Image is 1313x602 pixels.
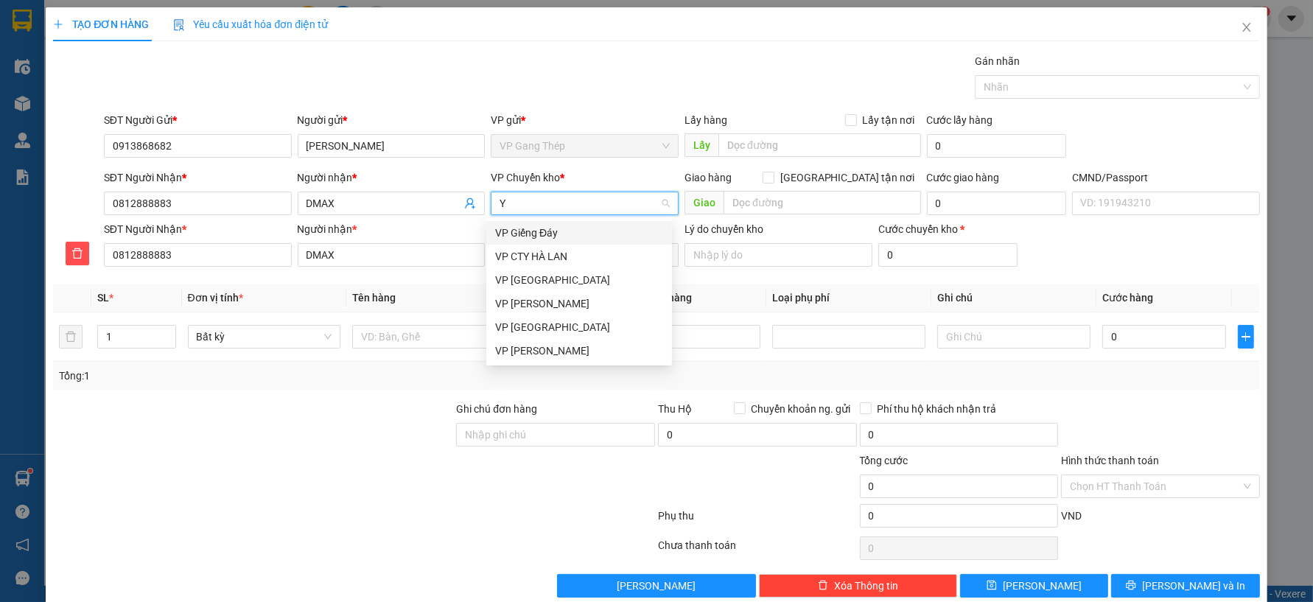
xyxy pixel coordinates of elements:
div: SĐT Người Nhận [104,221,292,237]
span: delete [818,580,828,592]
div: Cước chuyển kho [878,221,1018,237]
div: VP [PERSON_NAME] [495,295,663,312]
button: delete [66,242,89,265]
span: Giao [684,191,724,214]
div: VP gửi [491,112,679,128]
div: Người gửi [298,112,486,128]
div: VP CTY HÀ LAN [495,248,663,265]
span: Lấy [684,133,718,157]
span: save [987,580,997,592]
span: Giao hàng [684,172,732,183]
button: delete [59,325,83,349]
span: Xóa Thông tin [834,578,898,594]
span: close [1241,21,1253,33]
span: [PERSON_NAME] và In [1142,578,1245,594]
label: Cước giao hàng [927,172,1000,183]
input: VD: Bàn, Ghế [352,325,505,349]
input: SĐT người nhận [104,243,292,267]
div: Người nhận [298,221,486,237]
div: CMND/Passport [1072,169,1260,186]
span: VND [1061,510,1082,522]
span: plus [1239,331,1253,343]
div: VP Nguyễn Trãi [486,292,672,315]
span: TẠO ĐƠN HÀNG [53,18,149,30]
img: icon [173,19,185,31]
li: 271 - [PERSON_NAME] - [GEOGRAPHIC_DATA] - [GEOGRAPHIC_DATA] [138,36,616,55]
input: Cước lấy hàng [927,134,1066,158]
div: Chưa thanh toán [656,537,858,563]
span: VP Chuyển kho [491,172,560,183]
span: printer [1126,580,1136,592]
span: Tổng cước [860,455,908,466]
span: delete [66,248,88,259]
input: Lý do chuyển kho [684,243,872,267]
span: Thu Hộ [658,403,692,415]
div: VP [GEOGRAPHIC_DATA] [495,319,663,335]
span: [PERSON_NAME] [617,578,696,594]
input: Tên người nhận [298,243,486,267]
span: Cước hàng [1102,292,1153,304]
label: Cước lấy hàng [927,114,993,126]
div: Tổng: 1 [59,368,507,384]
img: logo.jpg [18,18,129,92]
b: GỬI : VP Gang Thép [18,100,198,125]
input: Dọc đường [724,191,921,214]
span: Yêu cầu xuất hóa đơn điện tử [173,18,329,30]
button: Close [1226,7,1267,49]
span: Phí thu hộ khách nhận trả [872,401,1003,417]
div: Phụ thu [656,508,858,533]
label: Gán nhãn [975,55,1020,67]
span: Lấy tận nơi [857,112,921,128]
span: [PERSON_NAME] [1003,578,1082,594]
th: Ghi chú [931,284,1096,312]
input: 0 [637,325,760,349]
div: VP Giếng Đáy [486,221,672,245]
th: Loại phụ phí [766,284,931,312]
div: VP CTY HÀ LAN [486,245,672,268]
span: plus [53,19,63,29]
label: Hình thức thanh toán [1061,455,1159,466]
button: plus [1238,325,1254,349]
div: SĐT Người Nhận [104,169,292,186]
div: VP Yên Bình [486,268,672,292]
input: Cước giao hàng [927,192,1066,215]
button: save[PERSON_NAME] [960,574,1108,598]
span: Tên hàng [352,292,396,304]
span: [GEOGRAPHIC_DATA] tận nơi [774,169,921,186]
input: Ghi Chú [937,325,1090,349]
div: VP [GEOGRAPHIC_DATA] [495,272,663,288]
input: Ghi chú đơn hàng [456,423,655,447]
span: Bất kỳ [197,326,332,348]
button: printer[PERSON_NAME] và In [1111,574,1259,598]
button: deleteXóa Thông tin [759,574,958,598]
span: Lấy hàng [684,114,727,126]
div: VP [PERSON_NAME] [495,343,663,359]
label: Ghi chú đơn hàng [456,403,537,415]
div: VP Vĩnh Yên [486,315,672,339]
div: VP Nguyễn Văn Cừ [486,339,672,363]
span: VP Gang Thép [500,135,670,157]
label: Lý do chuyển kho [684,223,763,235]
div: Người nhận [298,169,486,186]
input: Dọc đường [718,133,921,157]
span: user-add [464,197,476,209]
span: Chuyển khoản ng. gửi [746,401,857,417]
button: [PERSON_NAME] [557,574,756,598]
div: SĐT Người Gửi [104,112,292,128]
span: Đơn vị tính [188,292,243,304]
span: SL [97,292,109,304]
div: VP Giếng Đáy [495,225,663,241]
